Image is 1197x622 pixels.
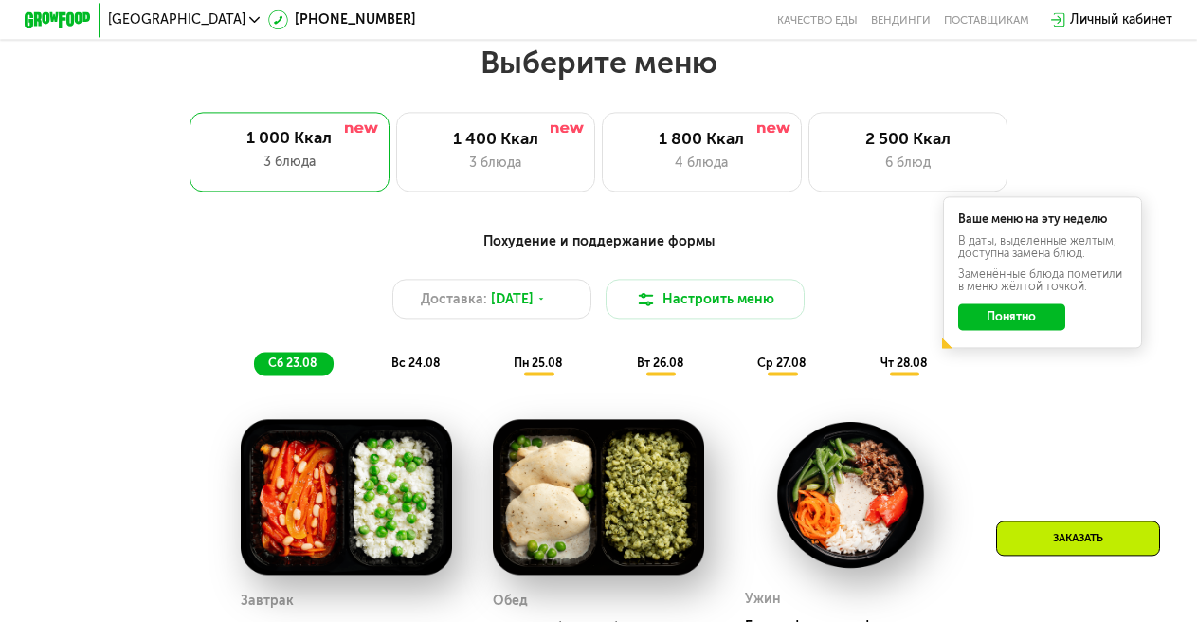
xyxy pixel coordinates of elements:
[514,356,562,370] span: пн 25.08
[825,129,989,149] div: 2 500 Ккал
[207,152,372,172] div: 3 блюда
[1070,9,1172,29] div: Личный кабинет
[268,9,416,29] a: [PHONE_NUMBER]
[413,129,577,149] div: 1 400 Ккал
[880,356,927,370] span: чт 28.08
[958,303,1065,330] button: Понятно
[421,289,487,309] span: Доставка:
[391,356,440,370] span: вс 24.08
[637,356,683,370] span: вт 26.08
[241,589,294,613] div: Завтрак
[944,13,1029,27] div: поставщикам
[620,129,784,149] div: 1 800 Ккал
[268,356,317,370] span: сб 23.08
[606,279,806,319] button: Настроить меню
[108,13,245,27] span: [GEOGRAPHIC_DATA]
[745,587,781,612] div: Ужин
[620,153,784,173] div: 4 блюда
[106,231,1091,252] div: Похудение и поддержание формы
[53,44,1144,82] h2: Выберите меню
[413,153,577,173] div: 3 блюда
[207,128,372,148] div: 1 000 Ккал
[958,235,1128,259] div: В даты, выделенные желтым, доступна замена блюд.
[871,13,931,27] a: Вендинги
[825,153,989,173] div: 6 блюд
[958,268,1128,292] div: Заменённые блюда пометили в меню жёлтой точкой.
[958,213,1128,225] div: Ваше меню на эту неделю
[777,13,858,27] a: Качество еды
[757,356,806,370] span: ср 27.08
[996,521,1160,556] div: Заказать
[491,289,534,309] span: [DATE]
[493,589,528,613] div: Обед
